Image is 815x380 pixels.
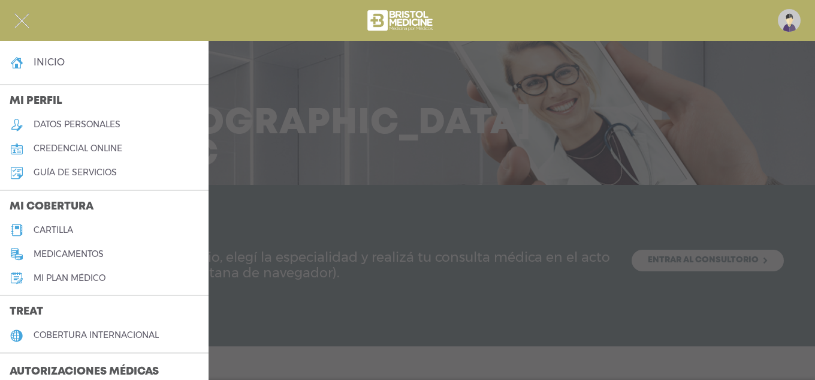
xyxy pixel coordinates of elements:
h5: cobertura internacional [34,330,159,340]
img: bristol-medicine-blanco.png [366,6,437,35]
h4: inicio [34,56,65,68]
h5: guía de servicios [34,167,117,178]
h5: cartilla [34,225,73,235]
h5: medicamentos [34,249,104,259]
h5: credencial online [34,143,122,154]
h5: datos personales [34,119,120,130]
img: Cober_menu-close-white.svg [14,13,29,28]
h5: Mi plan médico [34,273,105,283]
img: profile-placeholder.svg [778,9,801,32]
